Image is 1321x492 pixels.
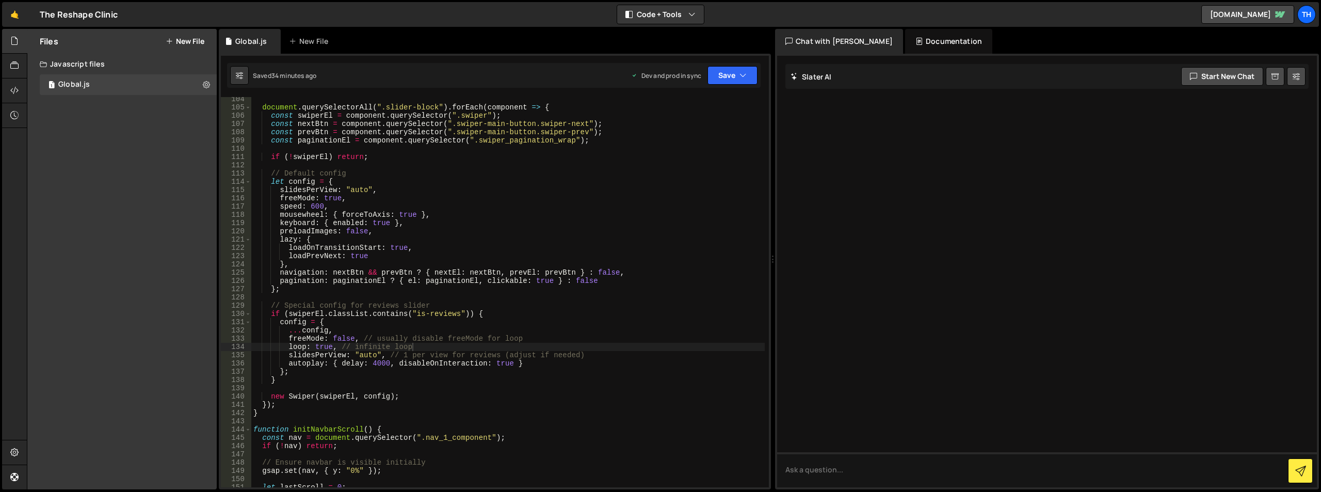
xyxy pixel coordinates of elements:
button: Code + Tools [617,5,704,24]
div: 139 [221,384,251,392]
div: 116 [221,194,251,202]
div: 147 [221,450,251,458]
a: Th [1297,5,1316,24]
div: 133 [221,335,251,343]
div: Saved [253,71,316,80]
button: New File [166,37,204,45]
div: Global.js [58,80,90,89]
h2: Slater AI [791,72,832,82]
div: 144 [221,425,251,434]
div: 34 minutes ago [271,71,316,80]
div: 108 [221,128,251,136]
div: Global.js [235,36,267,46]
div: 126 [221,277,251,285]
div: 151 [221,483,251,491]
a: [DOMAIN_NAME] [1201,5,1294,24]
div: 107 [221,120,251,128]
div: 122 [221,244,251,252]
div: 146 [221,442,251,450]
div: 119 [221,219,251,227]
div: 138 [221,376,251,384]
div: 143 [221,417,251,425]
button: Start new chat [1181,67,1263,86]
div: 130 [221,310,251,318]
div: Documentation [905,29,992,54]
div: New File [289,36,332,46]
div: 129 [221,301,251,310]
div: 112 [221,161,251,169]
span: 1 [49,82,55,90]
div: 121 [221,235,251,244]
div: 134 [221,343,251,351]
div: 124 [221,260,251,268]
div: 132 [221,326,251,335]
div: 113 [221,169,251,178]
div: 125 [221,268,251,277]
div: 135 [221,351,251,359]
div: 105 [221,103,251,112]
div: 136 [221,359,251,368]
div: 140 [221,392,251,401]
div: 142 [221,409,251,417]
div: 104 [221,95,251,103]
div: 123 [221,252,251,260]
div: 111 [221,153,251,161]
div: The Reshape Clinic [40,8,118,21]
div: 149 [221,467,251,475]
div: 106 [221,112,251,120]
div: 117 [221,202,251,211]
div: 145 [221,434,251,442]
div: 141 [221,401,251,409]
a: 🤙 [2,2,27,27]
div: 131 [221,318,251,326]
div: 120 [221,227,251,235]
div: 127 [221,285,251,293]
div: 114 [221,178,251,186]
div: 128 [221,293,251,301]
div: Javascript files [27,54,217,74]
h2: Files [40,36,58,47]
div: 110 [221,145,251,153]
div: 115 [221,186,251,194]
div: 148 [221,458,251,467]
div: 118 [221,211,251,219]
button: Save [707,66,758,85]
div: Dev and prod in sync [631,71,701,80]
div: 109 [221,136,251,145]
div: 150 [221,475,251,483]
div: 15878/42361.js [40,74,217,95]
div: Chat with [PERSON_NAME] [775,29,903,54]
div: 137 [221,368,251,376]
